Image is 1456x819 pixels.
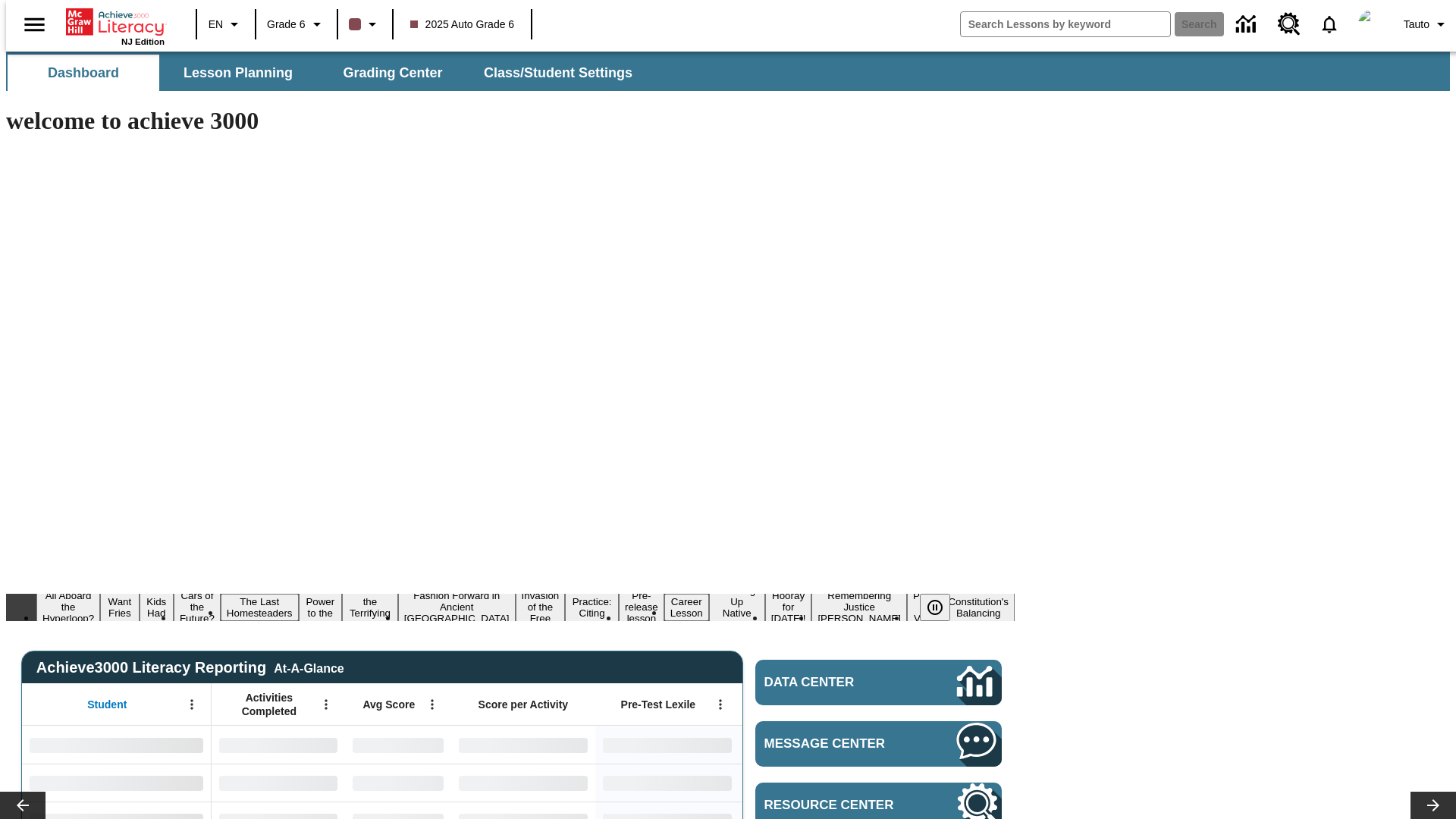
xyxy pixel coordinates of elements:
[12,2,57,47] button: Open side menu
[907,588,942,626] button: Slide 16 Point of View
[36,659,344,676] span: Achieve3000 Literacy Reporting
[317,55,469,91] button: Grading Center
[1410,792,1456,819] button: Lesson carousel, Next
[619,588,664,626] button: Slide 11 Pre-release lesson
[48,64,119,82] span: Dashboard
[1358,9,1389,39] img: Avatar
[1269,4,1310,45] a: Resource Center, Will open in new tab
[516,576,566,638] button: Slide 9 The Invasion of the Free CD
[765,588,812,626] button: Slide 14 Hooray for Constitution Day!
[261,11,332,38] button: Grade: Grade 6, Select a grade
[565,582,619,632] button: Slide 10 Mixed Practice: Citing Evidence
[6,55,646,91] div: SubNavbar
[342,582,398,632] button: Slide 7 Attack of the Terrifying Tomatoes
[219,691,319,718] span: Activities Completed
[1404,17,1429,33] span: Tauto
[362,698,415,711] span: Avg Score
[212,726,345,764] div: No Data,
[664,594,709,621] button: Slide 12 Career Lesson
[6,52,1450,91] div: SubNavbar
[180,693,203,716] button: Open Menu
[479,698,569,711] span: Score per Activity
[484,64,632,82] span: Class/Student Settings
[267,17,306,33] span: Grade 6
[66,7,165,37] a: Home
[755,660,1002,705] a: Data Center
[212,764,345,802] div: No Data,
[274,659,344,676] div: At-A-Glance
[184,64,293,82] span: Lesson Planning
[755,721,1002,767] a: Message Center
[961,12,1170,36] input: search field
[1349,5,1398,44] button: Select a new avatar
[100,571,139,644] button: Slide 2 Do You Want Fries With That?
[920,594,950,621] button: Pause
[36,588,100,626] button: Slide 1 All Aboard the Hyperloop?
[299,582,343,632] button: Slide 6 Solar Power to the People
[709,693,732,716] button: Open Menu
[87,698,127,711] span: Student
[221,594,299,621] button: Slide 5 The Last Homesteaders
[1310,5,1349,44] a: Notifications
[343,11,388,38] button: Class color is dark brown. Change class color
[6,107,1015,135] h1: welcome to achieve 3000
[209,17,223,33] span: EN
[410,17,515,33] span: 2025 Auto Grade 6
[811,588,907,626] button: Slide 15 Remembering Justice O'Connor
[764,736,912,752] span: Message Center
[8,55,159,91] button: Dashboard
[345,764,451,802] div: No Data,
[343,64,442,82] span: Grading Center
[140,571,174,644] button: Slide 3 Dirty Jobs Kids Had To Do
[942,582,1015,632] button: Slide 17 The Constitution's Balancing Act
[764,798,912,813] span: Resource Center
[920,594,965,621] div: Pause
[202,11,250,38] button: Language: EN, Select a language
[764,675,906,690] span: Data Center
[1398,11,1456,38] button: Profile/Settings
[315,693,337,716] button: Open Menu
[1227,4,1269,45] a: Data Center
[162,55,314,91] button: Lesson Planning
[345,726,451,764] div: No Data,
[709,582,765,632] button: Slide 13 Cooking Up Native Traditions
[621,698,696,711] span: Pre-Test Lexile
[421,693,444,716] button: Open Menu
[398,588,516,626] button: Slide 8 Fashion Forward in Ancient Rome
[66,5,165,46] div: Home
[121,37,165,46] span: NJ Edition
[174,588,221,626] button: Slide 4 Cars of the Future?
[472,55,645,91] button: Class/Student Settings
